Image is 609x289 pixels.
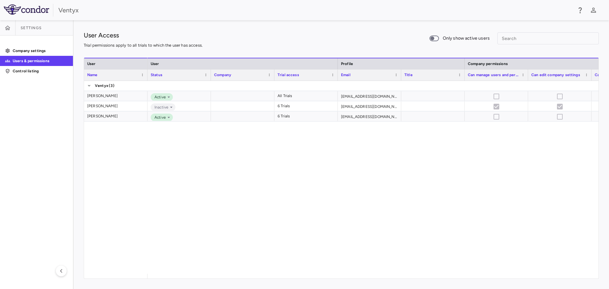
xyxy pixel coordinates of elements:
span: User does not have permission to edit other user permissions [490,110,503,123]
span: Only show active users [443,35,490,42]
span: User does not have permission to edit other user permissions [553,110,566,123]
div: [PERSON_NAME] [87,91,118,101]
span: User [87,62,96,66]
span: Status [151,73,162,77]
div: Ventyx [58,5,572,15]
span: User is inactive [490,100,503,113]
span: Trial access [278,73,299,77]
span: User [151,62,159,66]
span: Cannot update permissions for current user [490,90,503,103]
p: Trial permissions apply to all trials to which the user has access. [84,43,203,48]
div: 6 Trials [278,101,290,111]
span: Company [214,73,231,77]
span: Active [152,94,166,100]
span: Can edit company settings [531,73,580,77]
p: Users & permissions [13,58,68,64]
span: Can manage users and permissions [468,73,519,77]
span: Cannot update permissions for current user [553,90,566,103]
div: [EMAIL_ADDRESS][DOMAIN_NAME] [338,111,401,121]
p: Control listing [13,68,68,74]
span: Title [404,73,413,77]
span: (3) [109,81,115,91]
span: Inactive [152,104,168,110]
span: Company permissions [468,62,508,66]
span: Active [152,115,166,120]
div: [EMAIL_ADDRESS][DOMAIN_NAME] [338,101,401,111]
div: [EMAIL_ADDRESS][DOMAIN_NAME] [338,91,401,101]
span: Profile [341,62,353,66]
div: 6 Trials [278,111,290,121]
span: Ventyx [95,81,108,91]
span: Settings [21,25,42,30]
h1: User Access [84,30,119,40]
span: User is inactive [553,100,566,113]
p: Company settings [13,48,68,54]
div: All Trials [278,91,292,101]
div: [PERSON_NAME] [87,111,118,121]
span: Name [87,73,98,77]
span: Email [341,73,350,77]
img: logo-full-SnFGN8VE.png [4,4,49,15]
div: [PERSON_NAME] [87,101,118,111]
